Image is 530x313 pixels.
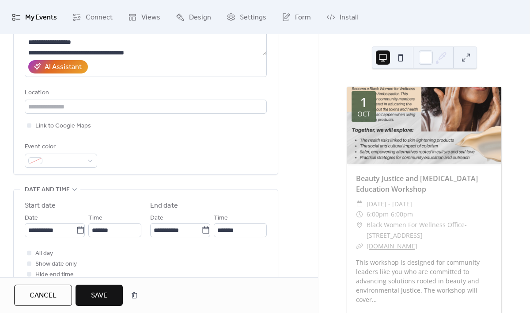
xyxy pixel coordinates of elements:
span: Save [91,290,107,301]
div: Location [25,88,265,98]
span: Install [340,11,358,24]
span: 6:00pm [367,209,389,220]
span: All day [35,248,53,259]
a: Design [169,4,218,31]
span: My Events [25,11,57,24]
div: ​ [356,220,363,230]
a: My Events [5,4,64,31]
span: Black Women For Wellness Office- [STREET_ADDRESS] [367,220,492,241]
a: Settings [220,4,273,31]
button: Save [76,285,123,306]
span: Time [88,213,102,224]
span: Date [150,213,163,224]
a: Install [320,4,364,31]
span: Form [295,11,311,24]
span: [DATE] - [DATE] [367,199,412,209]
div: Oct [357,111,370,117]
span: Date [25,213,38,224]
span: Hide end time [35,270,74,280]
span: Connect [86,11,113,24]
a: Beauty Justice and [MEDICAL_DATA] Education Workshop [356,174,478,194]
div: 1 [360,96,367,109]
span: Cancel [30,290,57,301]
div: AI Assistant [45,62,82,73]
a: [DOMAIN_NAME] [367,242,417,250]
span: Link to Google Maps [35,121,91,131]
span: Date and time [25,185,70,195]
button: Cancel [14,285,72,306]
span: Show date only [35,259,77,270]
a: Connect [66,4,119,31]
span: Design [189,11,211,24]
span: Settings [240,11,266,24]
button: AI Assistant [28,60,88,73]
div: Start date [25,201,56,211]
div: ​ [356,209,363,220]
div: End date [150,201,178,211]
div: ​ [356,241,363,251]
a: Form [275,4,318,31]
span: - [389,209,391,220]
div: Event color [25,142,95,152]
div: ​ [356,199,363,209]
span: Time [214,213,228,224]
a: Views [121,4,167,31]
span: 6:00pm [391,209,413,220]
span: Views [141,11,160,24]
